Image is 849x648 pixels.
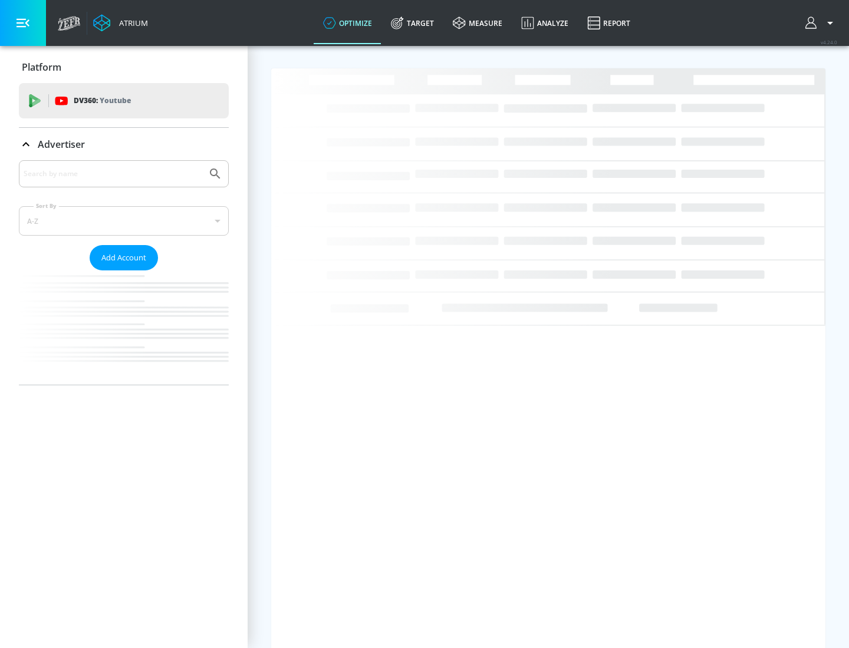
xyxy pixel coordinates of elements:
[19,206,229,236] div: A-Z
[100,94,131,107] p: Youtube
[443,2,512,44] a: measure
[19,270,229,385] nav: list of Advertiser
[19,83,229,118] div: DV360: Youtube
[90,245,158,270] button: Add Account
[34,202,59,210] label: Sort By
[19,160,229,385] div: Advertiser
[314,2,381,44] a: optimize
[114,18,148,28] div: Atrium
[93,14,148,32] a: Atrium
[578,2,640,44] a: Report
[19,51,229,84] div: Platform
[821,39,837,45] span: v 4.24.0
[38,138,85,151] p: Advertiser
[101,251,146,265] span: Add Account
[24,166,202,181] input: Search by name
[19,128,229,161] div: Advertiser
[22,61,61,74] p: Platform
[512,2,578,44] a: Analyze
[381,2,443,44] a: Target
[74,94,131,107] p: DV360:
